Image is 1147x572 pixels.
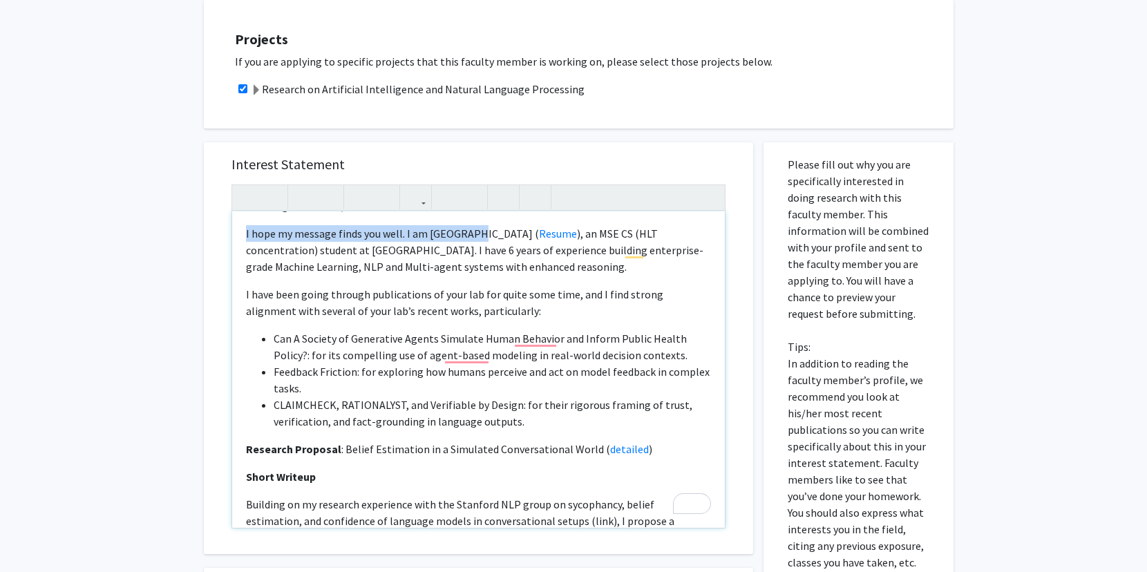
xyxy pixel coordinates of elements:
button: Superscript [348,185,372,209]
strong: Research Proposal [246,442,341,456]
button: Unordered list [435,185,459,209]
strong: Projects [235,30,288,48]
p: I have been going through publications of your lab for quite some time, and I find strong alignme... [246,286,711,319]
p: : Belief Estimation in a Simulated Conversational World ( ) [246,441,711,457]
button: Subscript [372,185,396,209]
h5: Interest Statement [231,156,726,173]
button: Emphasis (Ctrl + I) [316,185,340,209]
a: Resume [539,227,577,240]
div: To enrich screen reader interactions, please activate Accessibility in Grammarly extension settings [232,211,725,528]
a: detailed [610,442,649,456]
label: Research on Artificial Intelligence and Natural Language Processing [251,81,585,97]
p: I hope my message finds you well. I am [GEOGRAPHIC_DATA] ( ), an MSE CS (HLT concentration) stude... [246,225,711,275]
p: Please fill out why you are specifically interested in doing research with this faculty member. T... [788,156,929,571]
li: Can A Society of Generative Agents Simulate Human Behavior and Inform Public Health Policy?: for ... [274,330,711,363]
strong: Short Writeup [246,470,316,484]
button: Remove format [491,185,515,209]
button: Fullscreen [697,185,721,209]
button: Insert horizontal rule [523,185,547,209]
button: Undo (Ctrl + Z) [236,185,260,209]
button: Ordered list [459,185,484,209]
button: Redo (Ctrl + Y) [260,185,284,209]
li: Feedback Friction: for exploring how humans perceive and act on model feedback in complex tasks. [274,363,711,397]
iframe: Chat [10,510,59,562]
p: If you are applying to specific projects that this faculty member is working on, please select th... [235,53,940,70]
button: Strong (Ctrl + B) [292,185,316,209]
button: Link [404,185,428,209]
li: CLAIMCHECK, RATIONALYST, and Verifiable by Design: for their rigorous framing of trust, verificat... [274,397,711,430]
